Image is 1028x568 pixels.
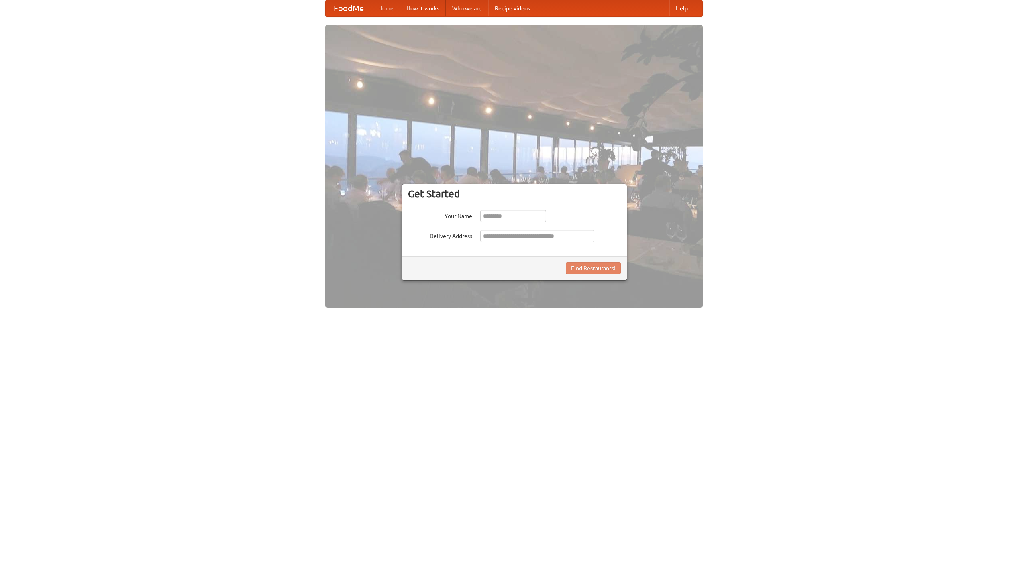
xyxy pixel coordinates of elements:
a: Who we are [446,0,488,16]
button: Find Restaurants! [566,262,621,274]
a: FoodMe [326,0,372,16]
a: How it works [400,0,446,16]
label: Delivery Address [408,230,472,240]
a: Help [669,0,694,16]
a: Recipe videos [488,0,536,16]
label: Your Name [408,210,472,220]
a: Home [372,0,400,16]
h3: Get Started [408,188,621,200]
